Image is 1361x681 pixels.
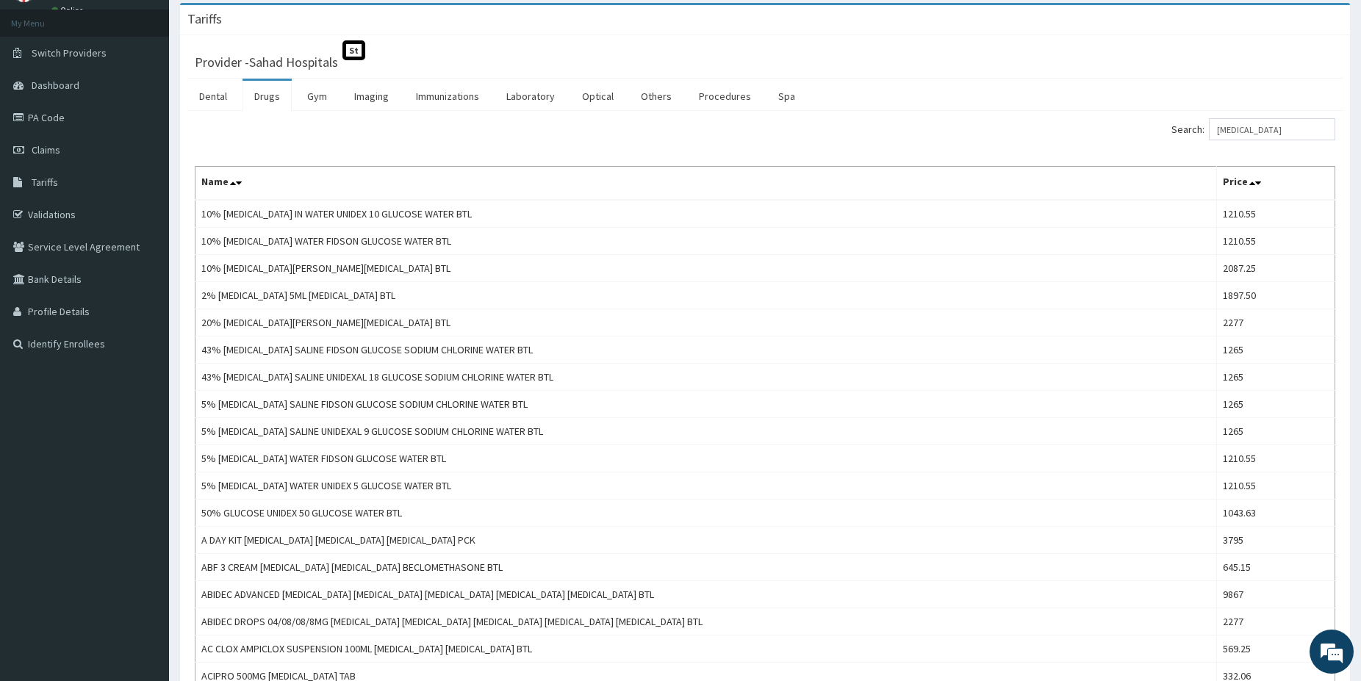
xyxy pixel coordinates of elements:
td: 1265 [1216,391,1335,418]
a: Immunizations [404,81,491,112]
td: 9867 [1216,581,1335,608]
td: 5% [MEDICAL_DATA] SALINE UNIDEXAL 9 GLUCOSE SODIUM CHLORINE WATER BTL [195,418,1217,445]
td: 1265 [1216,336,1335,364]
div: Minimize live chat window [241,7,276,43]
td: 10% [MEDICAL_DATA][PERSON_NAME][MEDICAL_DATA] BTL [195,255,1217,282]
a: Dental [187,81,239,112]
td: AC CLOX AMPICLOX SUSPENSION 100ML [MEDICAL_DATA] [MEDICAL_DATA] BTL [195,635,1217,663]
span: Dashboard [32,79,79,92]
td: 1265 [1216,418,1335,445]
h3: Provider - Sahad Hospitals [195,56,338,69]
td: 569.25 [1216,635,1335,663]
td: 1043.63 [1216,500,1335,527]
a: Drugs [243,81,292,112]
input: Search: [1209,118,1335,140]
td: 5% [MEDICAL_DATA] WATER UNIDEX 5 GLUCOSE WATER BTL [195,472,1217,500]
a: Laboratory [495,81,567,112]
td: 43% [MEDICAL_DATA] SALINE UNIDEXAL 18 GLUCOSE SODIUM CHLORINE WATER BTL [195,364,1217,391]
td: 20% [MEDICAL_DATA][PERSON_NAME][MEDICAL_DATA] BTL [195,309,1217,336]
td: 5% [MEDICAL_DATA] WATER FIDSON GLUCOSE WATER BTL [195,445,1217,472]
a: Online [51,5,87,15]
img: d_794563401_company_1708531726252_794563401 [27,73,60,110]
span: St [342,40,365,60]
td: ABF 3 CREAM [MEDICAL_DATA] [MEDICAL_DATA] BECLOMETHASONE BTL [195,554,1217,581]
a: Spa [766,81,807,112]
a: Procedures [687,81,763,112]
td: 1897.50 [1216,282,1335,309]
td: 2% [MEDICAL_DATA] 5ML [MEDICAL_DATA] BTL [195,282,1217,309]
td: 10% [MEDICAL_DATA] IN WATER UNIDEX 10 GLUCOSE WATER BTL [195,200,1217,228]
a: Gym [295,81,339,112]
td: 1210.55 [1216,228,1335,255]
td: 3795 [1216,527,1335,554]
td: ABIDEC ADVANCED [MEDICAL_DATA] [MEDICAL_DATA] [MEDICAL_DATA] [MEDICAL_DATA] [MEDICAL_DATA] BTL [195,581,1217,608]
span: Tariffs [32,176,58,189]
a: Others [629,81,683,112]
td: 1265 [1216,364,1335,391]
span: Claims [32,143,60,156]
td: ABIDEC DROPS 04/08/08/8MG [MEDICAL_DATA] [MEDICAL_DATA] [MEDICAL_DATA] [MEDICAL_DATA] [MEDICAL_DA... [195,608,1217,635]
td: 1210.55 [1216,200,1335,228]
div: Chat with us now [76,82,247,101]
td: 2277 [1216,608,1335,635]
td: 5% [MEDICAL_DATA] SALINE FIDSON GLUCOSE SODIUM CHLORINE WATER BTL [195,391,1217,418]
h3: Tariffs [187,12,222,26]
textarea: Type your message and hit 'Enter' [7,401,280,453]
label: Search: [1171,118,1335,140]
td: 10% [MEDICAL_DATA] WATER FIDSON GLUCOSE WATER BTL [195,228,1217,255]
a: Imaging [342,81,401,112]
th: Name [195,167,1217,201]
th: Price [1216,167,1335,201]
td: 1210.55 [1216,445,1335,472]
td: 50% GLUCOSE UNIDEX 50 GLUCOSE WATER BTL [195,500,1217,527]
td: 43% [MEDICAL_DATA] SALINE FIDSON GLUCOSE SODIUM CHLORINE WATER BTL [195,336,1217,364]
td: 645.15 [1216,554,1335,581]
td: 1210.55 [1216,472,1335,500]
span: We're online! [85,185,203,334]
a: Optical [570,81,625,112]
span: Switch Providers [32,46,107,60]
td: A DAY KIT [MEDICAL_DATA] [MEDICAL_DATA] [MEDICAL_DATA] PCK [195,527,1217,554]
td: 2277 [1216,309,1335,336]
td: 2087.25 [1216,255,1335,282]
